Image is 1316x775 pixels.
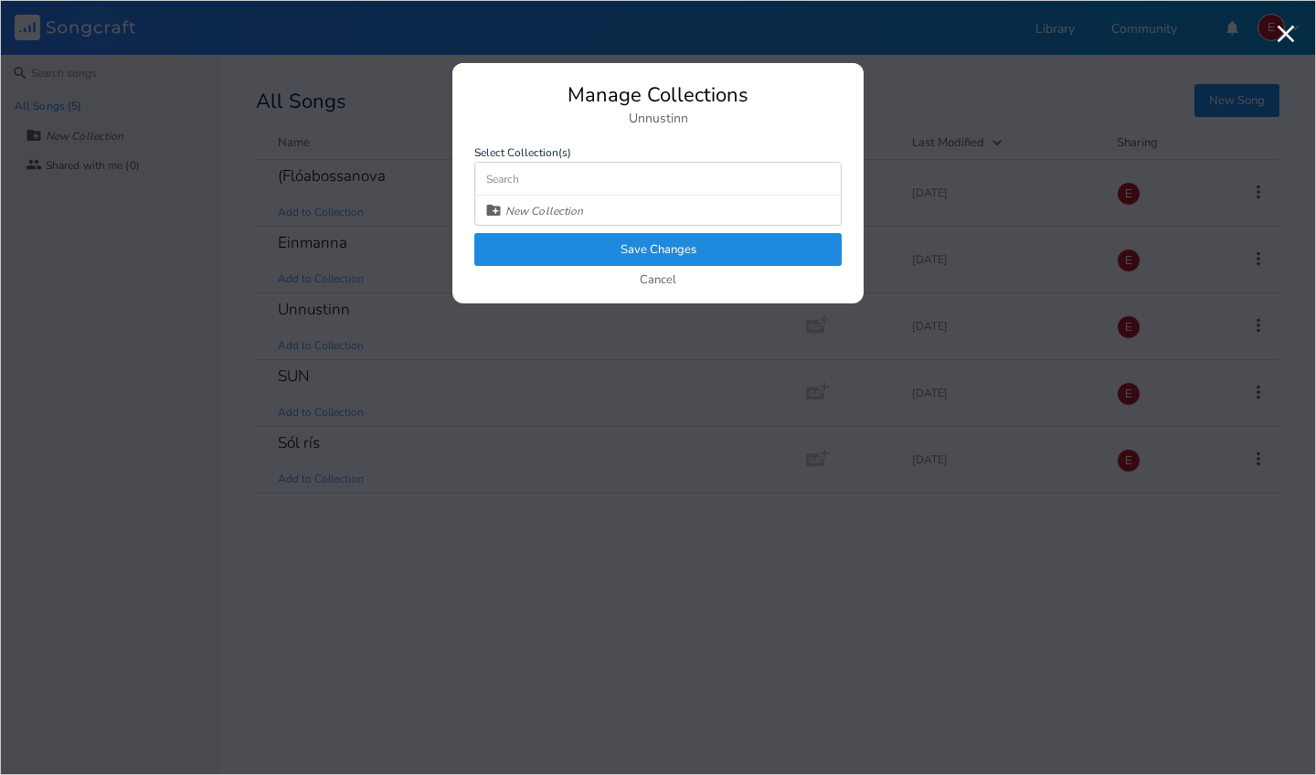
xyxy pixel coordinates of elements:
[474,147,842,158] label: Select Collection(s)
[640,273,676,289] button: Cancel
[475,163,841,196] input: Search
[474,85,842,105] div: Manage Collections
[474,233,842,266] button: Save Changes
[505,206,583,217] div: New Collection
[474,112,842,125] div: Unnustinn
